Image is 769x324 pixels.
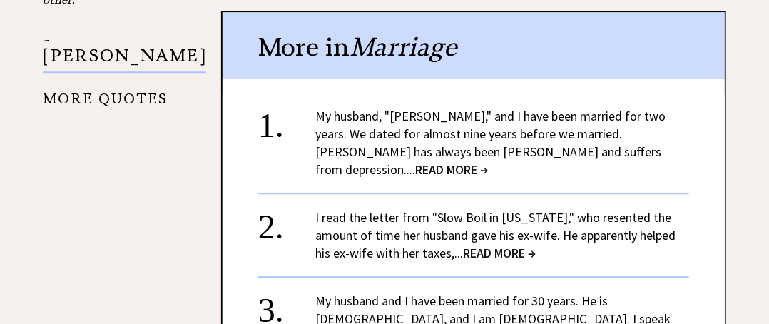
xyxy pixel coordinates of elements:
[350,31,457,63] span: Marriage
[258,208,315,235] div: 2.
[223,12,725,79] div: More in
[258,292,315,318] div: 3.
[43,32,206,73] p: - [PERSON_NAME]
[315,108,666,178] a: My husband, "[PERSON_NAME]," and I have been married for two years. We dated for almost nine year...
[258,107,315,133] div: 1.
[43,79,168,107] a: MORE QUOTES
[43,143,185,158] div: Blocked (class): sidebar_ads
[415,161,488,178] span: READ MORE →
[315,209,676,261] a: I read the letter from "Slow Boil in [US_STATE]," who resented the amount of time her husband gav...
[463,245,536,261] span: READ MORE →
